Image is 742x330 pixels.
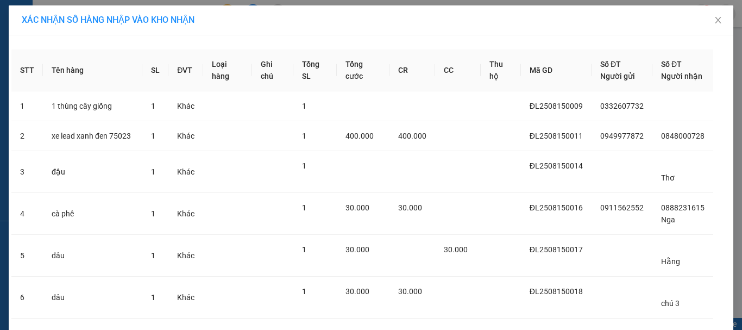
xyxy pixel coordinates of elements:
span: 30.000 [345,287,369,296]
span: 1 [302,132,306,140]
td: 4 [11,193,43,235]
span: 1 [302,102,306,110]
th: CC [435,49,481,91]
span: 1 [151,209,155,218]
span: 0848000728 [661,132,705,140]
td: Khác [168,151,203,193]
span: 30.000 [345,245,369,254]
span: ĐL2508150011 [530,132,583,140]
span: 400.000 [345,132,374,140]
span: ĐL2508150016 [530,203,583,212]
span: XÁC NHẬN SỐ HÀNG NHẬP VÀO KHO NHẬN [22,15,194,25]
span: 1 [302,203,306,212]
th: ĐVT [168,49,203,91]
td: 1 [11,91,43,121]
td: Khác [168,121,203,151]
span: ĐL2508150014 [530,161,583,170]
span: Nga [661,215,675,224]
th: Tên hàng [43,49,142,91]
span: 0888231615 [661,203,705,212]
span: Người nhận [661,72,702,80]
th: CR [389,49,435,91]
span: 0332607732 [600,102,644,110]
span: 1 [151,102,155,110]
th: Ghi chú [252,49,293,91]
span: 30.000 [398,203,422,212]
span: 400.000 [398,132,426,140]
th: Mã GD [521,49,592,91]
span: Thơ [661,173,675,182]
span: close [714,16,722,24]
td: xe lead xanh đen 75023 [43,121,142,151]
span: ĐL2508150009 [530,102,583,110]
span: Số ĐT [600,60,621,69]
td: đậu [43,151,142,193]
th: SL [142,49,168,91]
th: Loại hàng [203,49,252,91]
td: 5 [11,235,43,277]
th: Tổng cước [337,49,389,91]
td: cà phê [43,193,142,235]
span: 0949977872 [600,132,644,140]
td: Khác [168,91,203,121]
td: Khác [168,193,203,235]
th: Tổng SL [293,49,337,91]
span: ĐL2508150018 [530,287,583,296]
span: Số ĐT [661,60,682,69]
span: Người gửi [600,72,635,80]
th: STT [11,49,43,91]
th: Thu hộ [481,49,521,91]
td: dâu [43,235,142,277]
span: ĐL2508150017 [530,245,583,254]
span: 30.000 [444,245,468,254]
td: 3 [11,151,43,193]
span: 1 [151,251,155,260]
td: 6 [11,277,43,319]
span: 1 [151,132,155,140]
span: 1 [302,245,306,254]
span: 1 [151,293,155,302]
span: Hằng [661,257,680,266]
button: Close [703,5,733,36]
td: 1 thùng cây giống [43,91,142,121]
span: 30.000 [345,203,369,212]
span: 30.000 [398,287,422,296]
td: Khác [168,235,203,277]
span: chú 3 [661,299,680,308]
td: dâu [43,277,142,319]
span: 1 [151,167,155,176]
span: 0911562552 [600,203,644,212]
td: 2 [11,121,43,151]
span: 1 [302,161,306,170]
td: Khác [168,277,203,319]
span: 1 [302,287,306,296]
